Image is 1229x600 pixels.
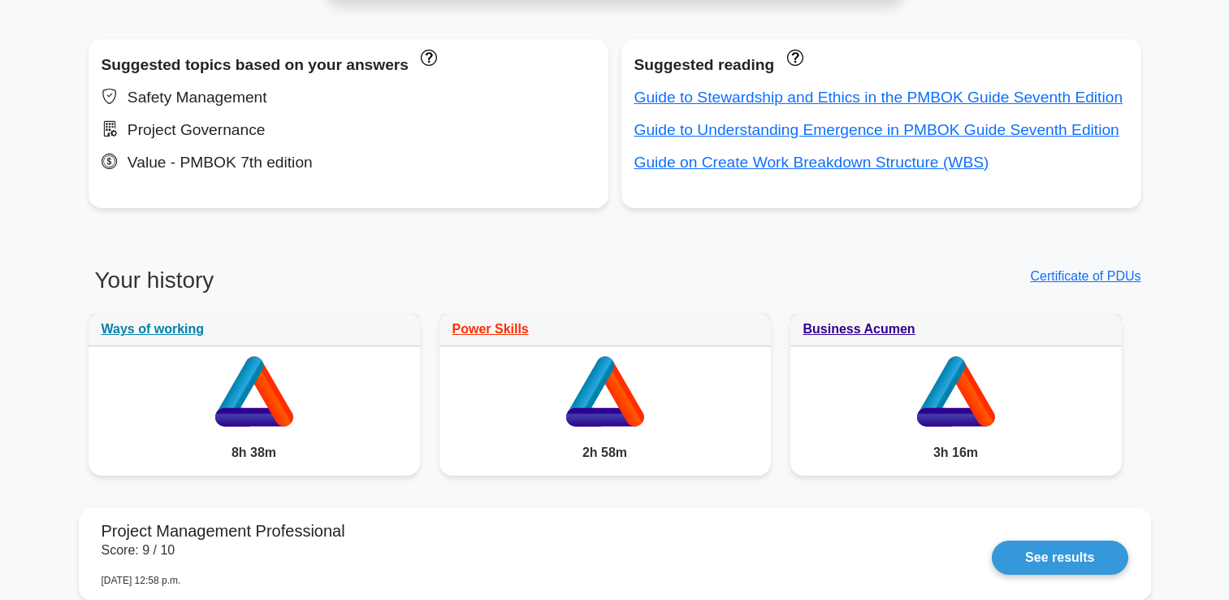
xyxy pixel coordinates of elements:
[102,322,205,336] a: Ways of working
[992,541,1127,575] a: See results
[102,52,595,78] div: Suggested topics based on your answers
[439,430,771,476] div: 2h 58m
[790,430,1122,476] div: 3h 16m
[1030,269,1140,283] a: Certificate of PDUs
[102,150,595,176] div: Value - PMBOK 7th edition
[89,430,420,476] div: 8h 38m
[102,117,595,143] div: Project Governance
[89,267,605,307] h3: Your history
[452,322,529,336] a: Power Skills
[803,322,915,336] a: Business Acumen
[634,89,1123,106] a: Guide to Stewardship and Ethics in the PMBOK Guide Seventh Edition
[417,48,437,65] a: These topics have been answered less than 50% correct. Topics disapear when you answer questions ...
[634,154,989,171] a: Guide on Create Work Breakdown Structure (WBS)
[782,48,803,65] a: These concepts have been answered less than 50% correct. The guides disapear when you answer ques...
[634,121,1119,138] a: Guide to Understanding Emergence in PMBOK Guide Seventh Edition
[634,52,1128,78] div: Suggested reading
[102,85,595,111] div: Safety Management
